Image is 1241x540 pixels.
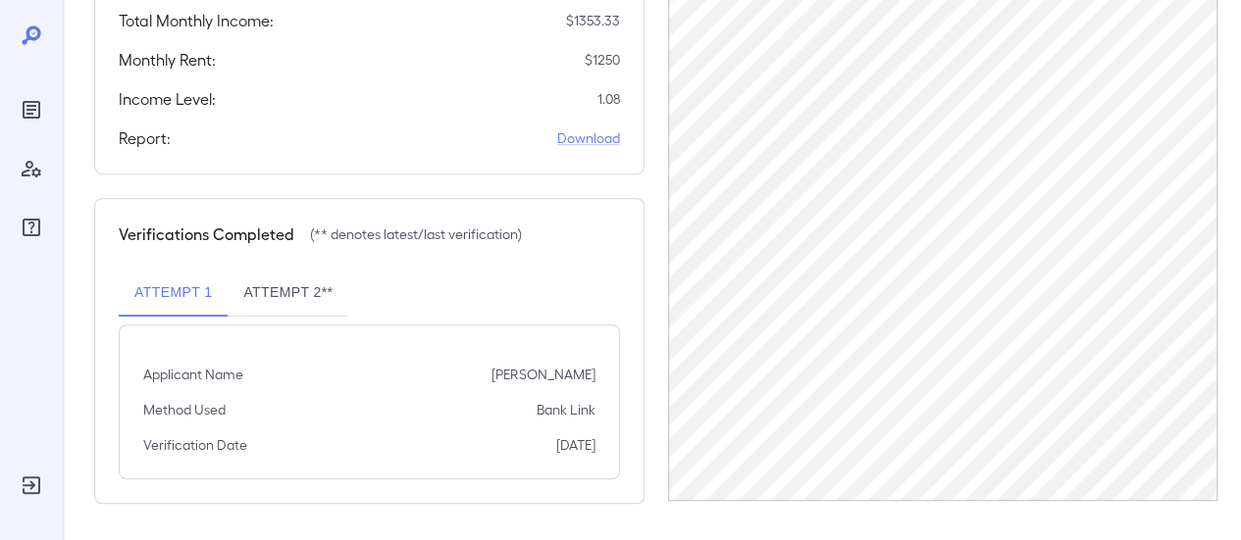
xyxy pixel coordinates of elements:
[537,400,595,419] p: Bank Link
[119,222,294,246] h5: Verifications Completed
[585,50,620,70] p: $ 1250
[119,48,216,72] h5: Monthly Rent:
[16,212,47,243] div: FAQ
[597,89,620,109] p: 1.08
[566,11,620,30] p: $ 1353.33
[16,153,47,184] div: Manage Users
[310,224,522,244] p: (** denotes latest/last verification)
[228,270,348,317] button: Attempt 2**
[119,87,216,111] h5: Income Level:
[119,270,228,317] button: Attempt 1
[557,128,620,148] a: Download
[491,365,595,384] p: [PERSON_NAME]
[16,94,47,125] div: Reports
[556,435,595,455] p: [DATE]
[143,365,243,384] p: Applicant Name
[16,469,47,501] div: Log Out
[119,9,274,32] h5: Total Monthly Income:
[143,400,226,419] p: Method Used
[119,126,171,150] h5: Report:
[143,435,247,455] p: Verification Date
